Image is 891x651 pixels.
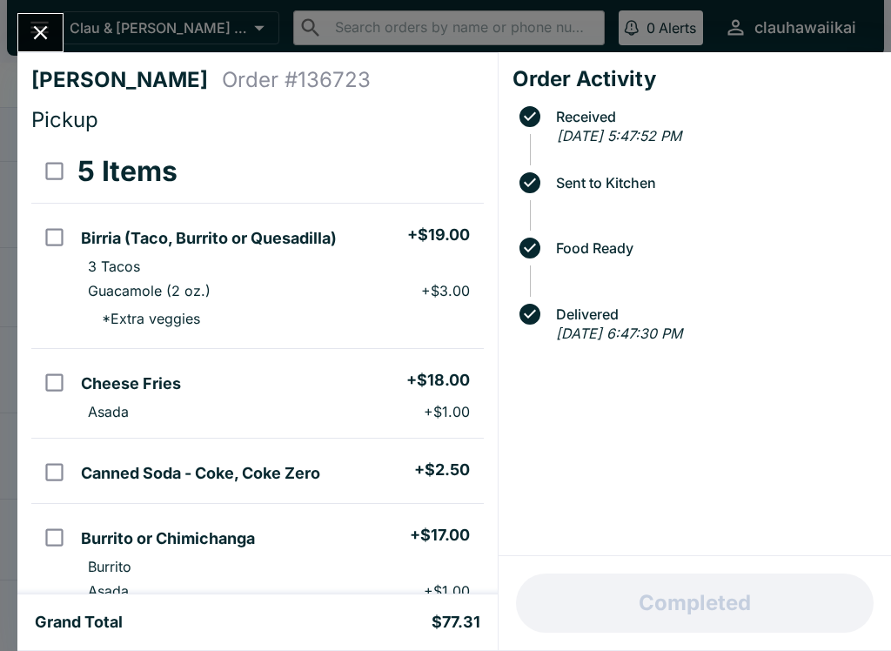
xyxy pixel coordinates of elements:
h4: [PERSON_NAME] [31,67,222,93]
span: Pickup [31,107,98,132]
span: Sent to Kitchen [547,175,877,191]
p: + $1.00 [424,403,470,420]
h5: + $2.50 [414,460,470,480]
h5: $77.31 [432,612,480,633]
h5: Canned Soda - Coke, Coke Zero [81,463,320,484]
h5: Grand Total [35,612,123,633]
button: Close [18,14,63,51]
span: Delivered [547,306,877,322]
p: 3 Tacos [88,258,140,275]
p: Asada [88,403,129,420]
h4: Order Activity [512,66,877,92]
h4: Order # 136723 [222,67,371,93]
em: [DATE] 5:47:52 PM [557,127,681,144]
p: Asada [88,582,129,600]
p: Burrito [88,558,131,575]
p: + $1.00 [424,582,470,600]
h5: + $19.00 [407,225,470,245]
p: * Extra veggies [88,310,200,327]
p: + $3.00 [421,282,470,299]
h5: + $18.00 [406,370,470,391]
span: Received [547,109,877,124]
h5: + $17.00 [410,525,470,546]
em: [DATE] 6:47:30 PM [556,325,682,342]
p: Guacamole (2 oz.) [88,282,211,299]
h5: Cheese Fries [81,373,181,394]
span: Food Ready [547,240,877,256]
h5: Birria (Taco, Burrito or Quesadilla) [81,228,337,249]
h3: 5 Items [77,154,178,189]
h5: Burrito or Chimichanga [81,528,255,549]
